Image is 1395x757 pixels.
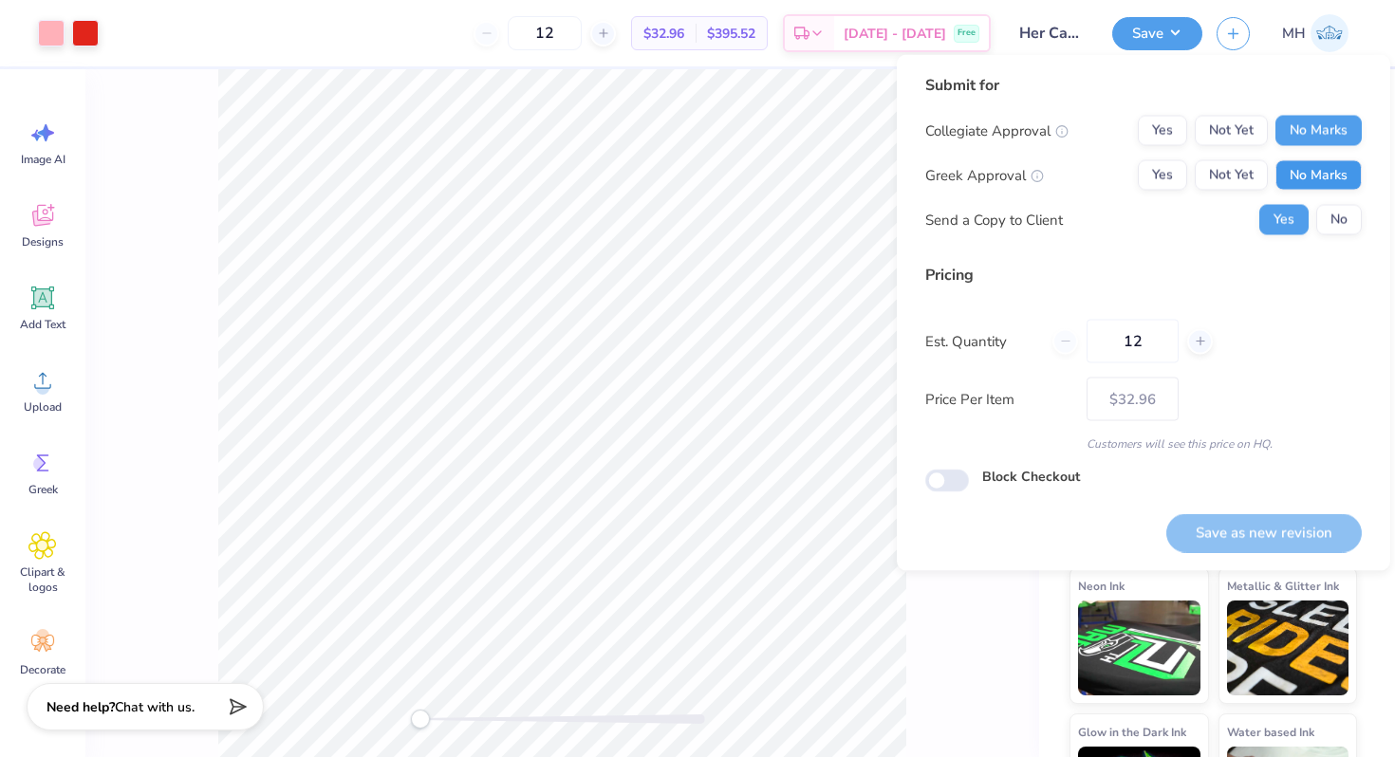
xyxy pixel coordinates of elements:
div: Customers will see this price on HQ. [925,435,1362,452]
button: Not Yet [1195,160,1268,191]
button: Yes [1259,205,1309,235]
input: Untitled Design [1005,14,1098,52]
span: Neon Ink [1078,576,1125,596]
button: No Marks [1275,116,1362,146]
img: Metallic & Glitter Ink [1227,600,1349,695]
a: MH [1274,14,1357,52]
img: Neon Ink [1078,600,1200,695]
span: $32.96 [643,24,684,44]
span: Decorate [20,662,65,677]
span: Image AI [21,152,65,167]
span: Add Text [20,317,65,332]
div: Pricing [925,264,1362,286]
span: MH [1282,23,1306,45]
span: Greek [28,482,58,497]
span: Designs [22,234,64,249]
label: Price Per Item [925,388,1072,410]
div: Greek Approval [925,164,1044,186]
div: Accessibility label [411,710,430,729]
button: Not Yet [1195,116,1268,146]
button: Yes [1138,116,1187,146]
label: Block Checkout [982,467,1080,487]
span: Metallic & Glitter Ink [1227,576,1339,596]
strong: Need help? [46,698,115,716]
button: No Marks [1275,160,1362,191]
span: Glow in the Dark Ink [1078,722,1186,742]
span: [DATE] - [DATE] [844,24,946,44]
span: Clipart & logos [11,564,74,595]
input: – – [1087,320,1179,363]
span: Free [958,27,976,40]
button: No [1316,205,1362,235]
span: $395.52 [707,24,755,44]
span: Water based Ink [1227,722,1314,742]
span: Chat with us. [115,698,195,716]
div: Collegiate Approval [925,120,1069,141]
button: Save [1112,17,1202,50]
img: Mitra Hegde [1311,14,1348,52]
input: – – [508,16,582,50]
div: Submit for [925,74,1362,97]
label: Est. Quantity [925,330,1038,352]
span: Upload [24,399,62,415]
div: Send a Copy to Client [925,209,1063,231]
button: Yes [1138,160,1187,191]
